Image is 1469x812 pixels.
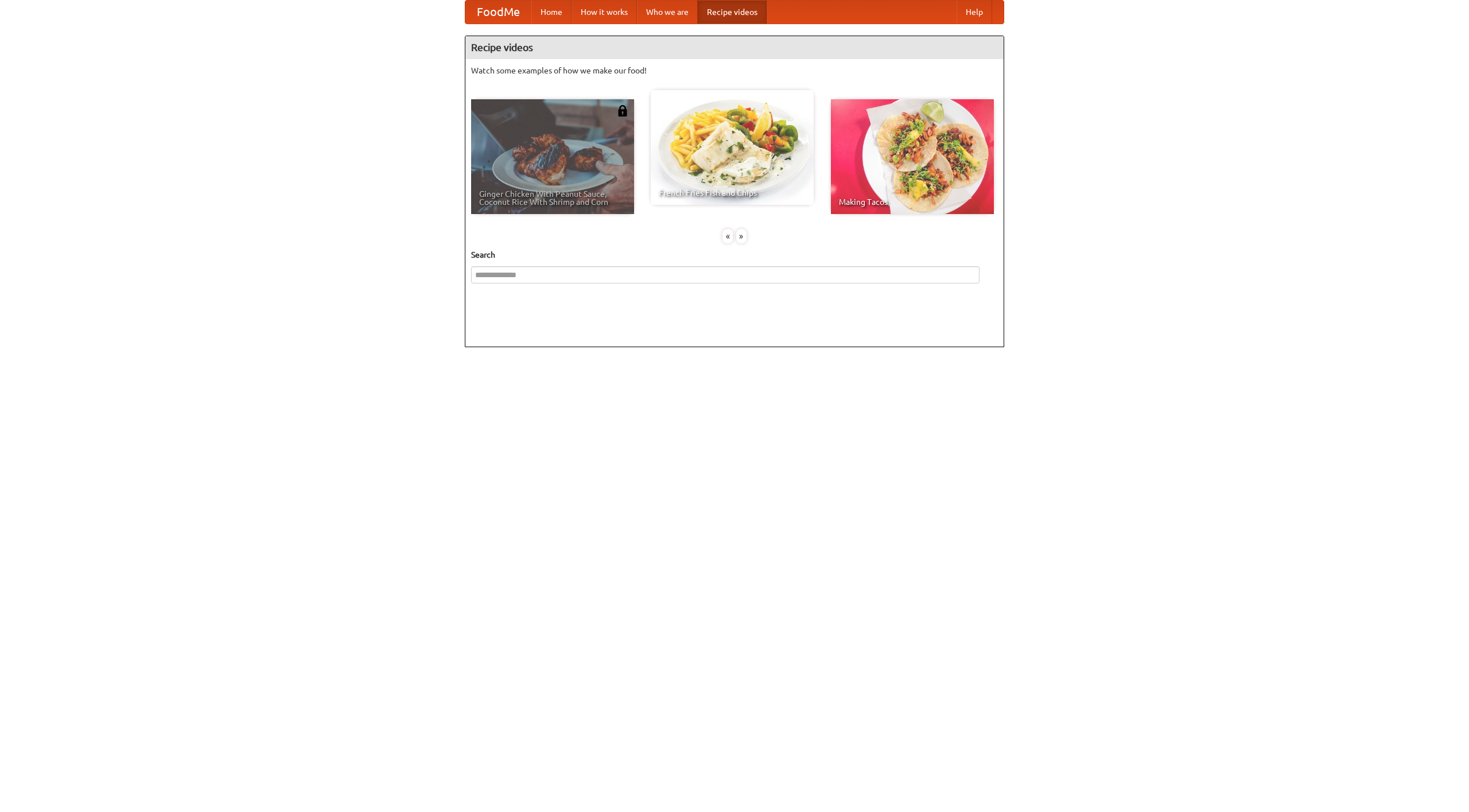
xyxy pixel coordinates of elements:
a: French Fries Fish and Chips [651,90,814,205]
span: Making Tacos [839,198,986,206]
h5: Search [471,249,998,261]
a: How it works [572,1,637,24]
div: » [736,229,747,243]
a: Making Tacos [831,99,994,214]
a: FoodMe [465,1,531,24]
a: Recipe videos [698,1,767,24]
span: French Fries Fish and Chips [659,189,806,197]
p: Watch some examples of how we make our food! [471,65,998,76]
a: Help [957,1,992,24]
a: Who we are [637,1,698,24]
a: Home [531,1,572,24]
img: 483408.png [617,105,628,116]
h4: Recipe videos [465,36,1004,59]
div: « [722,229,733,243]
